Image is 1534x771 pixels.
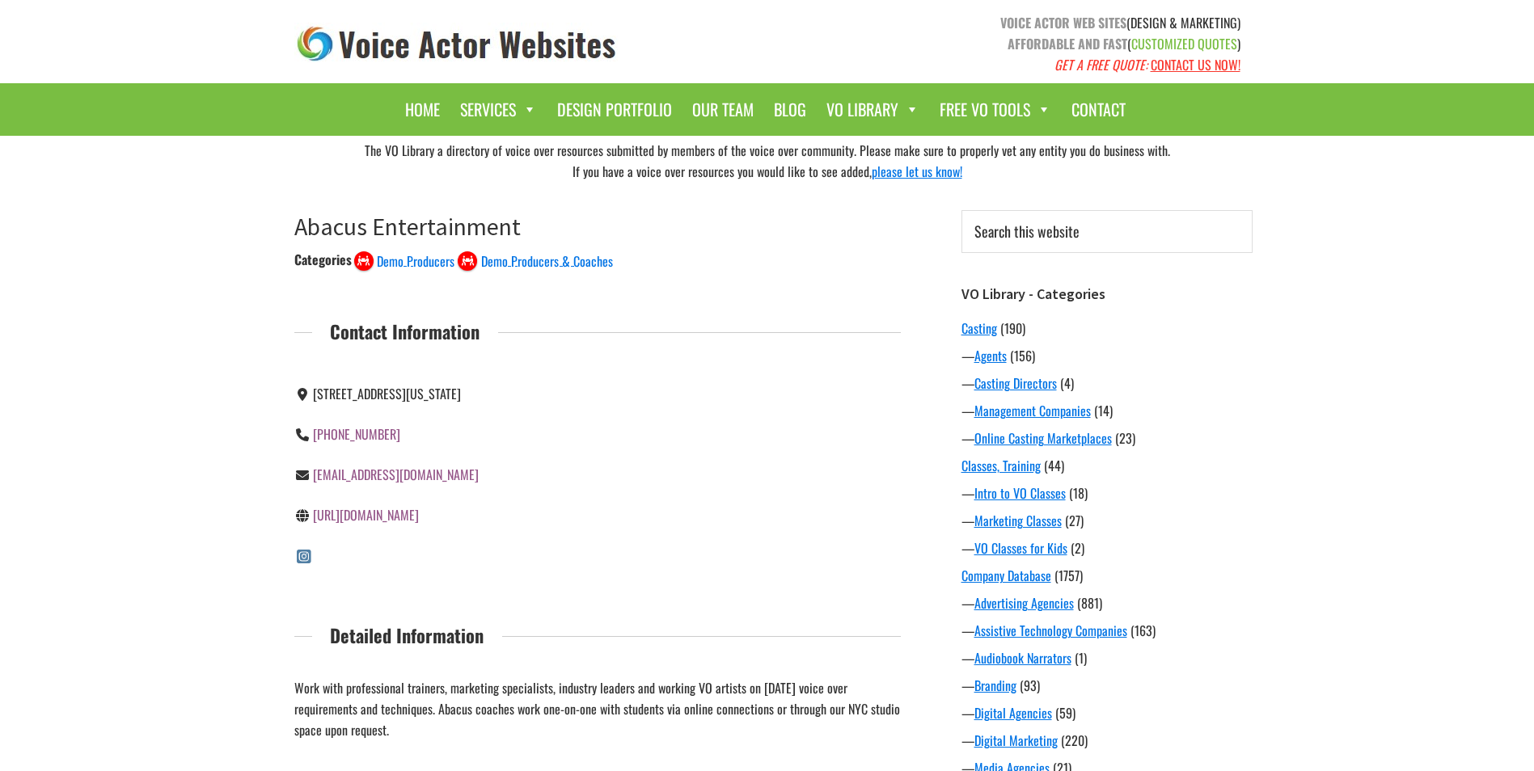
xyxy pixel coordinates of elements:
div: — [961,676,1253,695]
p: (DESIGN & MARKETING) ( ) [780,12,1240,75]
span: (23) [1115,428,1135,448]
input: Search this website [961,210,1253,253]
a: Demo Producers [354,250,455,269]
span: (27) [1065,511,1084,530]
a: Agents [974,346,1007,365]
span: [STREET_ADDRESS][US_STATE] [313,384,461,403]
h1: Abacus Entertainment [294,212,901,241]
h3: VO Library - Categories [961,285,1253,303]
a: Advertising Agencies [974,593,1074,613]
div: — [961,428,1253,448]
div: — [961,483,1253,503]
a: Company Database [961,566,1051,585]
a: VO Library [818,91,928,128]
span: (1757) [1054,566,1083,585]
a: Casting [961,318,997,338]
a: Contact [1063,91,1134,128]
a: please let us know! [872,162,962,181]
span: (18) [1069,483,1088,503]
span: (156) [1010,346,1035,365]
a: Home [397,91,448,128]
a: [URL][DOMAIN_NAME] [313,505,419,525]
span: (93) [1020,676,1040,695]
span: Demo Producers [377,251,454,271]
em: GET A FREE QUOTE: [1054,55,1147,74]
a: Demo Producers & Coaches [458,250,613,269]
span: (59) [1055,703,1075,723]
a: Instagram [294,546,315,565]
a: CONTACT US NOW! [1151,55,1240,74]
span: (44) [1044,456,1064,475]
div: — [961,703,1253,723]
div: — [961,621,1253,640]
span: (4) [1060,373,1074,393]
span: (190) [1000,318,1025,338]
div: — [961,648,1253,668]
a: Design Portfolio [549,91,680,128]
a: Audiobook Narrators [974,648,1071,668]
span: Detailed Information [312,621,502,650]
article: Abacus Entertainment [294,212,901,766]
span: (1) [1075,648,1087,668]
img: voice_actor_websites_logo [294,23,619,65]
div: — [961,593,1253,613]
a: Digital Marketing [974,731,1058,750]
p: Work with professional trainers, marketing specialists, industry leaders and working VO artists o... [294,677,901,740]
div: — [961,346,1253,365]
a: Casting Directors [974,373,1057,393]
strong: VOICE ACTOR WEB SITES [1000,13,1126,32]
a: Branding [974,676,1016,695]
span: Contact Information [312,317,498,346]
div: Categories [294,250,352,269]
a: Assistive Technology Companies [974,621,1127,640]
span: CUSTOMIZED QUOTES [1131,34,1237,53]
strong: AFFORDABLE AND FAST [1008,34,1127,53]
a: Intro to VO Classes [974,483,1066,503]
span: (881) [1077,593,1102,613]
span: (220) [1061,731,1088,750]
span: (2) [1071,538,1084,558]
a: Digital Agencies [974,703,1052,723]
a: [PHONE_NUMBER] [313,424,400,444]
a: Services [452,91,545,128]
div: — [961,373,1253,393]
span: (14) [1094,401,1113,420]
a: Our Team [684,91,762,128]
div: — [961,731,1253,750]
a: Free VO Tools [932,91,1059,128]
a: [EMAIL_ADDRESS][DOMAIN_NAME] [313,465,479,484]
a: Marketing Classes [974,511,1062,530]
a: Classes, Training [961,456,1041,475]
a: Online Casting Marketplaces [974,428,1112,448]
div: — [961,511,1253,530]
div: — [961,401,1253,420]
div: — [961,538,1253,558]
span: Demo Producers & Coaches [481,251,613,271]
a: VO Classes for Kids [974,538,1067,558]
span: (163) [1130,621,1156,640]
a: Blog [766,91,814,128]
a: Management Companies [974,401,1091,420]
div: The VO Library a directory of voice over resources submitted by members of the voice over communi... [282,136,1253,186]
